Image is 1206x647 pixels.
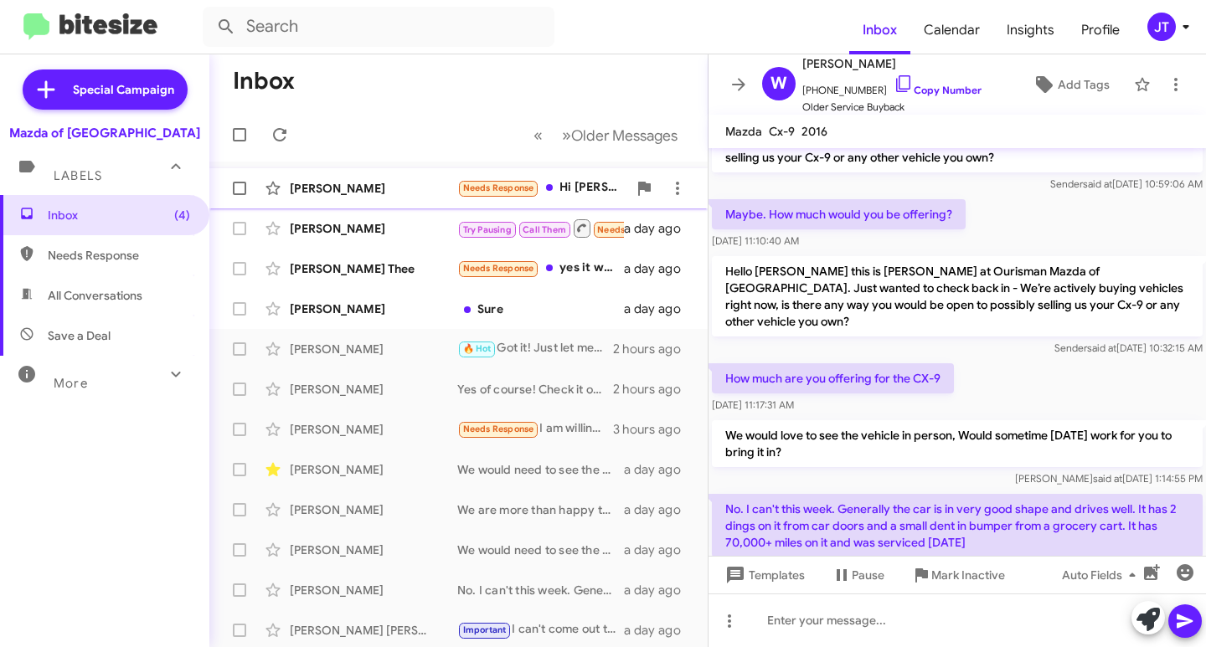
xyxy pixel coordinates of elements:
span: 🔥 Hot [463,343,492,354]
span: Call Them [523,224,566,235]
div: a day ago [624,622,694,639]
div: Got it! Just let me know what day next month works for you. [457,339,613,358]
a: Copy Number [894,84,982,96]
div: Hi [PERSON_NAME], we'd be interested to learn what we could get for our CX-9 [457,178,627,198]
p: We would love to see the vehicle in person, Would sometime [DATE] work for you to bring it in? [712,420,1203,467]
div: [PERSON_NAME] [290,542,457,558]
p: No. I can't this week. Generally the car is in very good shape and drives well. It has 2 dings on... [712,494,1203,557]
span: [PERSON_NAME] [DATE] 1:14:55 PM [1015,472,1203,485]
span: Add Tags [1058,69,1110,100]
span: » [562,125,571,146]
span: said at [1093,472,1122,485]
p: Hello [PERSON_NAME] this is [PERSON_NAME] at Ourisman Mazda of [GEOGRAPHIC_DATA]. Just wanted to ... [712,256,1203,336]
span: [PHONE_NUMBER] [802,74,982,99]
span: Try Pausing [463,224,512,235]
div: JT [1147,13,1176,41]
div: [PERSON_NAME] Thee [290,260,457,277]
nav: Page navigation example [524,118,688,152]
div: a day ago [624,501,694,518]
div: 2 hours ago [613,341,694,357]
span: Labels [54,168,102,183]
div: yes it was thank you [457,259,624,278]
p: How much are you offering for the CX-9 [712,363,954,393]
button: JT [1133,13,1188,41]
div: Yes of course! Check it out! [URL][DOMAIN_NAME] [457,381,613,398]
div: a day ago [624,220,694,237]
span: All Conversations [48,287,142,304]
span: Needs Response [48,247,190,264]
span: Save a Deal [48,327,111,344]
a: Inbox [849,6,910,54]
button: Templates [709,560,818,590]
a: Insights [993,6,1068,54]
div: Inbound Call [457,218,624,239]
button: Add Tags [1014,69,1126,100]
div: 2 hours ago [613,381,694,398]
button: Pause [818,560,898,590]
div: [PERSON_NAME] [290,381,457,398]
div: [PERSON_NAME] [290,582,457,598]
button: Next [552,118,688,152]
div: a day ago [624,542,694,558]
div: We would need to see the vehicle in person, Would sometime [DATE] work for a free 10-15 mintue ap... [457,461,624,478]
div: I can't come out to [GEOGRAPHIC_DATA] [457,620,624,639]
div: a day ago [624,582,694,598]
div: Sure [457,300,624,317]
span: [PERSON_NAME] [802,54,982,74]
span: [DATE] 11:17:31 AM [712,398,794,411]
span: Important [463,624,507,635]
button: Mark Inactive [898,560,1018,590]
div: [PERSON_NAME] [290,341,457,357]
div: We would need to see the vehicle in person. Would sometime [DATE] or [DATE] work for you to bring... [457,542,624,558]
span: Needs Response [463,182,534,193]
span: [DATE] 11:10:40 AM [712,234,799,247]
span: Older Messages [571,126,678,145]
a: Calendar [910,6,993,54]
button: Previous [523,118,553,152]
div: I am willing to trade my Mazda CX-5 to Lexus GX460 the black line edition if that is available. [457,419,613,439]
a: Profile [1068,6,1133,54]
div: [PERSON_NAME] [290,180,457,197]
div: [PERSON_NAME] [290,501,457,518]
div: No. I can't this week. Generally the car is in very good shape and drives well. It has 2 dings on... [457,582,624,598]
span: Sender [DATE] 10:32:15 AM [1054,341,1203,354]
span: Cx-9 [769,124,795,139]
input: Search [203,7,554,47]
span: Special Campaign [73,81,174,98]
div: [PERSON_NAME] [290,421,457,438]
span: said at [1083,177,1112,190]
span: Needs Response [463,263,534,274]
span: Sender [DATE] 10:59:06 AM [1050,177,1203,190]
div: 3 hours ago [613,421,694,438]
span: Pause [852,560,884,590]
span: Mazda [725,124,762,139]
div: [PERSON_NAME] [290,461,457,478]
div: [PERSON_NAME] [PERSON_NAME] [290,622,457,639]
span: Templates [722,560,805,590]
div: a day ago [624,461,694,478]
span: More [54,376,88,391]
div: [PERSON_NAME] [290,220,457,237]
span: « [533,125,543,146]
div: We are more than happy to get you that 0%! Are you able to swing in some time this weekend? [457,501,624,518]
span: said at [1087,341,1116,354]
p: Maybe. How much would you be offering? [712,199,966,229]
span: (4) [174,207,190,223]
div: [PERSON_NAME] [290,300,457,317]
button: Auto Fields [1049,560,1156,590]
span: Needs Response [463,424,534,434]
div: Mazda of [GEOGRAPHIC_DATA] [9,125,200,141]
div: a day ago [624,300,694,317]
span: Needs Response [597,224,668,235]
span: W [770,70,787,97]
h1: Inbox [233,68,295,95]
div: a day ago [624,260,694,277]
a: Special Campaign [23,69,188,110]
span: Older Service Buyback [802,99,982,116]
span: Mark Inactive [931,560,1005,590]
span: Inbox [48,207,190,223]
